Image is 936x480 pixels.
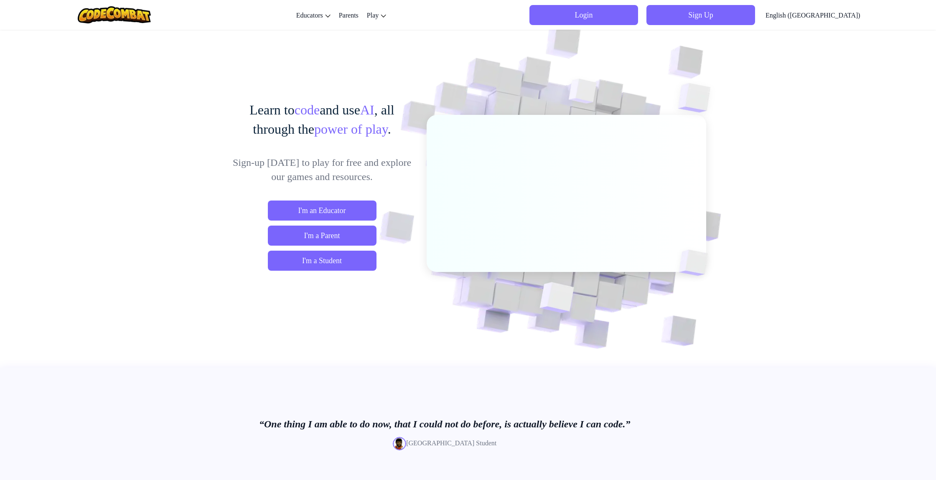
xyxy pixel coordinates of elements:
[646,5,755,25] button: Sign Up
[230,155,414,184] p: Sign-up [DATE] to play for free and explore our games and resources.
[529,5,638,25] button: Login
[249,102,295,117] span: Learn to
[253,102,394,137] span: , all through the
[268,251,376,271] button: I'm a Student
[320,102,360,117] span: and use
[360,102,374,117] span: AI
[388,122,391,137] span: .
[367,12,379,19] span: Play
[268,201,376,221] a: I'm an Educator
[665,232,728,293] img: Overlap cubes
[296,12,323,19] span: Educators
[314,122,388,137] span: power of play
[761,4,865,26] a: English ([GEOGRAPHIC_DATA])
[553,62,613,124] img: Overlap cubes
[519,264,594,334] img: Overlap cubes
[292,4,335,26] a: Educators
[259,437,630,450] p: [GEOGRAPHIC_DATA] Student
[393,437,406,450] img: avatar
[295,102,320,117] span: code
[78,6,151,23] img: CodeCombat logo
[363,4,390,26] a: Play
[259,417,630,431] p: “One thing I am able to do now, that I could not do before, is actually believe I can code.”
[661,63,734,133] img: Overlap cubes
[766,12,860,19] span: English ([GEOGRAPHIC_DATA])
[268,226,376,246] a: I'm a Parent
[335,4,363,26] a: Parents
